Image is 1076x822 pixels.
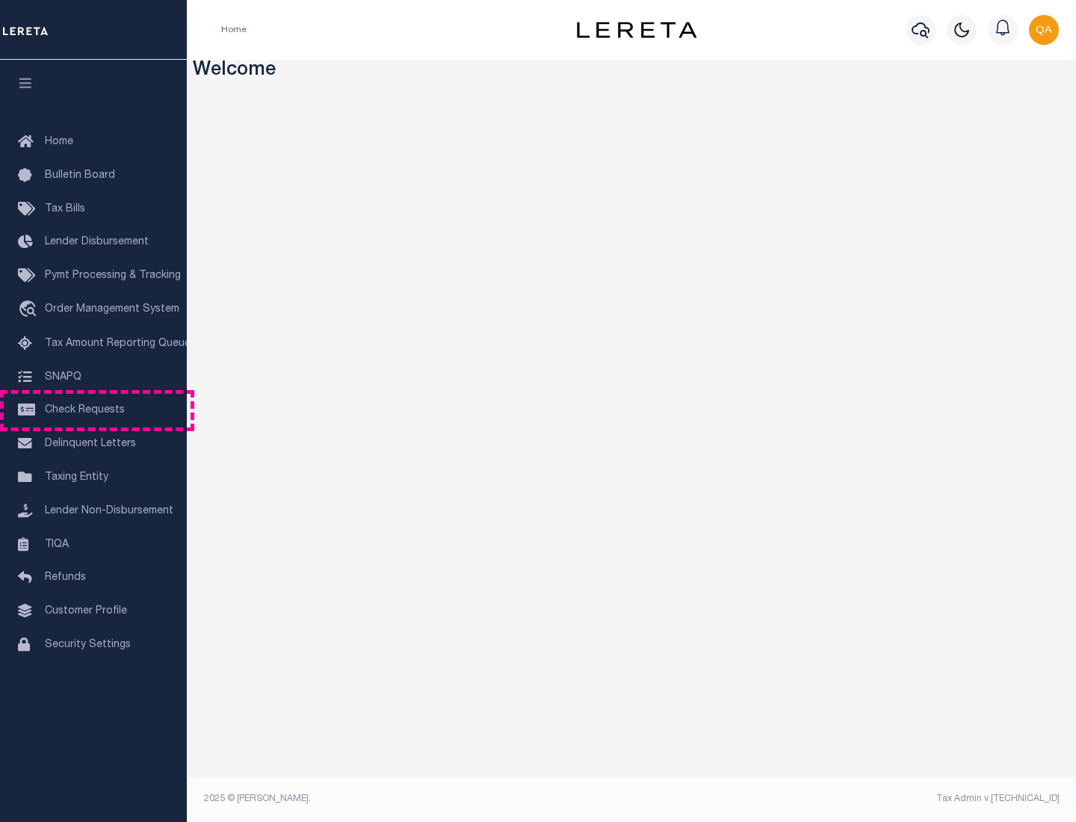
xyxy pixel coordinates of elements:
[45,204,85,214] span: Tax Bills
[45,572,86,583] span: Refunds
[45,170,115,181] span: Bulletin Board
[45,439,136,449] span: Delinquent Letters
[45,606,127,616] span: Customer Profile
[45,640,131,650] span: Security Settings
[45,304,179,315] span: Order Management System
[45,539,69,549] span: TIQA
[221,23,247,37] li: Home
[193,60,1071,83] h3: Welcome
[193,792,632,806] div: 2025 © [PERSON_NAME].
[45,371,81,382] span: SNAPQ
[643,792,1060,806] div: Tax Admin v.[TECHNICAL_ID]
[45,506,173,516] span: Lender Non-Disbursement
[45,271,181,281] span: Pymt Processing & Tracking
[1029,15,1059,45] img: svg+xml;base64,PHN2ZyB4bWxucz0iaHR0cDovL3d3dy53My5vcmcvMjAwMC9zdmciIHBvaW50ZXItZXZlbnRzPSJub25lIi...
[18,300,42,320] i: travel_explore
[45,137,73,147] span: Home
[45,237,149,247] span: Lender Disbursement
[45,339,191,349] span: Tax Amount Reporting Queue
[45,405,125,415] span: Check Requests
[577,22,696,38] img: logo-dark.svg
[45,472,108,483] span: Taxing Entity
